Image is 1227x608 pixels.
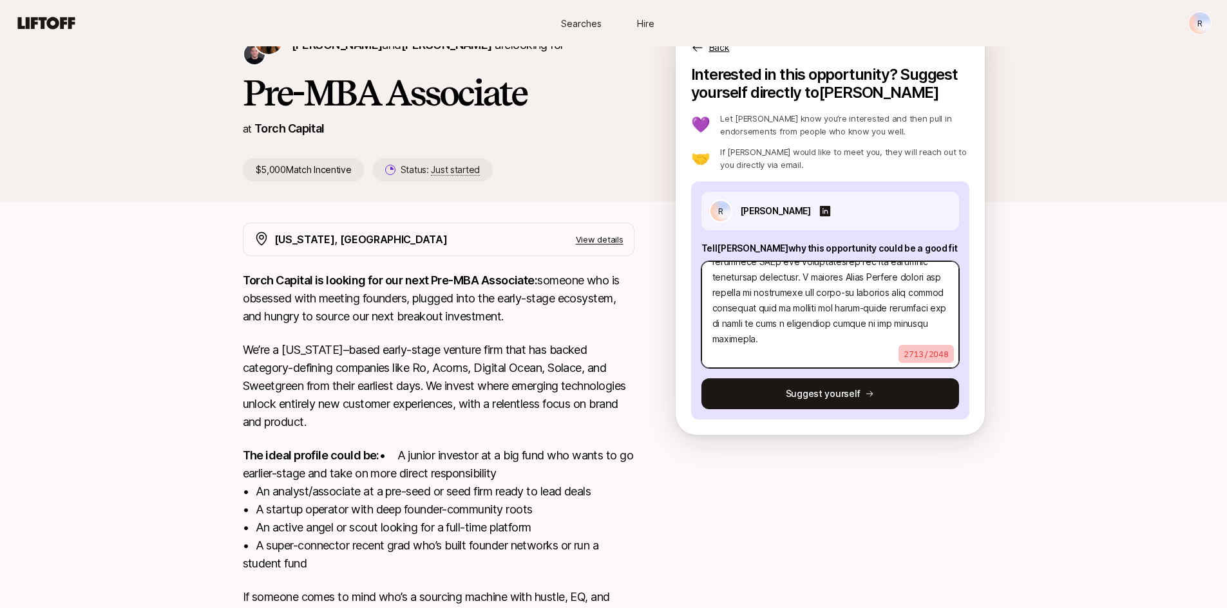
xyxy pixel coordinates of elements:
[701,261,959,368] textarea: Lore ip dolo sit ametcon adipiscinge se doeiusm tempori utl etdolor magnaa enima mini ve Quisnos ...
[243,73,634,112] h1: Pre-MBA Associate
[561,17,602,30] span: Searches
[691,117,710,133] p: 💜
[243,272,634,326] p: someone who is obsessed with meeting founders, plugged into the early-stage ecosystem, and hungry...
[899,345,954,363] p: 2713 / 2048
[254,122,325,135] a: Torch Capital
[718,203,723,219] p: R
[614,12,678,35] a: Hire
[1197,15,1203,31] p: R
[701,241,959,256] p: Tell [PERSON_NAME] why this opportunity could be a good fit
[244,44,265,64] img: Christopher Harper
[691,151,710,166] p: 🤝
[691,66,969,102] p: Interested in this opportunity? Suggest yourself directly to [PERSON_NAME]
[637,17,654,30] span: Hire
[243,120,252,137] p: at
[701,378,959,409] button: Suggest yourself
[243,273,538,287] strong: Torch Capital is looking for our next Pre-MBA Associate:
[243,448,379,462] strong: The ideal profile could be:
[1188,12,1212,35] button: R
[720,112,969,138] p: Let [PERSON_NAME] know you’re interested and then pull in endorsements from people who know you w...
[709,40,730,55] p: Back
[431,164,480,176] span: Just started
[274,231,448,248] p: [US_STATE], [GEOGRAPHIC_DATA]
[243,341,634,431] p: We’re a [US_STATE]–based early-stage venture firm that has backed category-defining companies lik...
[720,145,969,171] p: If [PERSON_NAME] would like to meet you, they will reach out to you directly via email.
[549,12,614,35] a: Searches
[576,233,623,246] p: View details
[243,158,365,181] p: $5,000 Match Incentive
[401,162,480,178] p: Status:
[740,203,811,219] p: [PERSON_NAME]
[243,447,634,573] p: • A junior investor at a big fund who wants to go earlier-stage and take on more direct responsib...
